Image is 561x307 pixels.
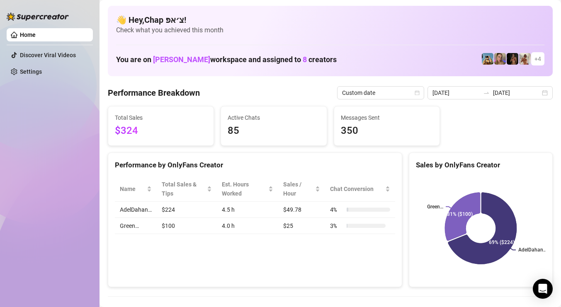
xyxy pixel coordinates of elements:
[330,184,384,193] span: Chat Conversion
[330,221,343,230] span: 3 %
[20,31,36,38] a: Home
[325,176,395,202] th: Chat Conversion
[432,88,480,97] input: Start date
[278,202,325,218] td: $49.78
[115,160,395,171] div: Performance by OnlyFans Creator
[217,218,278,234] td: 4.0 h
[153,55,210,64] span: [PERSON_NAME]
[483,89,490,96] span: to
[228,113,320,122] span: Active Chats
[20,68,42,75] a: Settings
[116,14,544,26] h4: 👋 Hey, Chap צ׳אפ !
[494,53,506,65] img: Cherry
[518,247,546,253] text: AdelDahan…
[493,88,540,97] input: End date
[228,123,320,139] span: 85
[341,113,433,122] span: Messages Sent
[303,55,307,64] span: 8
[330,205,343,214] span: 4 %
[534,54,541,63] span: + 4
[278,176,325,202] th: Sales / Hour
[116,26,544,35] span: Check what you achieved this month
[427,204,443,210] text: Green…
[108,87,200,99] h4: Performance Breakdown
[507,53,518,65] img: the_bohema
[222,180,267,198] div: Est. Hours Worked
[116,55,337,64] h1: You are on workspace and assigned to creators
[533,279,553,299] div: Open Intercom Messenger
[283,180,313,198] span: Sales / Hour
[157,218,217,234] td: $100
[278,218,325,234] td: $25
[7,12,69,21] img: logo-BBDzfeDw.svg
[341,123,433,139] span: 350
[483,89,490,96] span: swap-right
[115,218,157,234] td: Green…
[162,180,205,198] span: Total Sales & Tips
[115,113,207,122] span: Total Sales
[342,87,419,99] span: Custom date
[416,160,546,171] div: Sales by OnlyFans Creator
[120,184,145,193] span: Name
[519,53,531,65] img: Green
[115,202,157,218] td: AdelDahan…
[115,123,207,139] span: $324
[157,202,217,218] td: $224
[415,90,420,95] span: calendar
[217,202,278,218] td: 4.5 h
[482,53,493,65] img: Babydanix
[115,176,157,202] th: Name
[20,52,76,58] a: Discover Viral Videos
[157,176,217,202] th: Total Sales & Tips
